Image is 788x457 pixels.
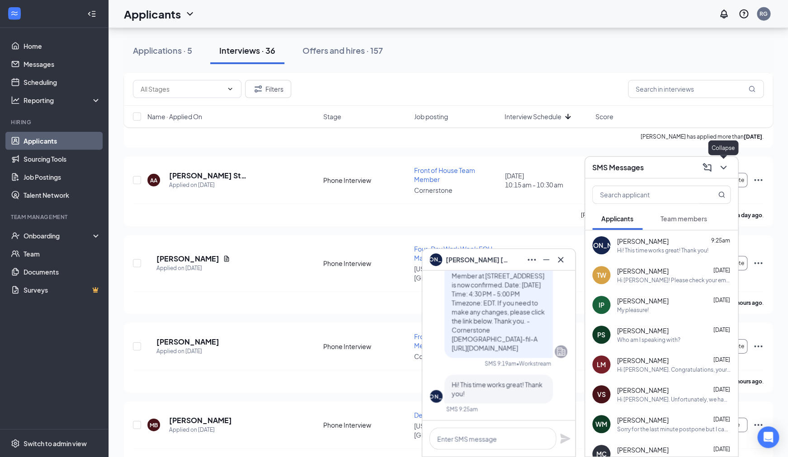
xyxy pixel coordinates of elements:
[24,150,101,168] a: Sourcing Tools
[446,255,509,265] span: [PERSON_NAME] [PERSON_NAME]
[713,267,730,274] span: [DATE]
[753,341,764,352] svg: Ellipses
[718,9,729,19] svg: Notifications
[748,85,755,93] svg: MagnifyingGlass
[617,366,731,373] div: Hi [PERSON_NAME]. Congratulations, your meeting with [DEMOGRAPHIC_DATA]-fil-A for Delivery Driver...
[323,259,409,268] div: Phone Interview
[708,140,738,155] div: Collapse
[641,133,764,140] p: [PERSON_NAME] has applied more than .
[555,254,566,265] svg: Cross
[323,420,409,429] div: Phone Interview
[452,380,543,397] span: Hi! This time works great! Thank you!
[245,80,291,98] button: Filter Filters
[581,211,764,219] p: [PERSON_NAME] St [PERSON_NAME] has applied more than .
[219,45,275,56] div: Interviews · 36
[524,252,539,267] button: Ellipses
[711,237,730,244] span: 9:25am
[24,186,101,204] a: Talent Network
[597,270,606,280] div: TW
[661,215,707,223] span: Team members
[24,263,101,281] a: Documents
[446,405,478,413] div: SMS 9:25am
[593,186,700,203] input: Search applicant
[595,112,613,121] span: Score
[323,342,409,351] div: Phone Interview
[716,160,731,175] button: ChevronDown
[414,352,500,361] p: Cornerstone
[184,9,195,19] svg: ChevronDown
[169,415,232,425] h5: [PERSON_NAME]
[713,297,730,303] span: [DATE]
[253,84,264,94] svg: Filter
[597,390,606,399] div: VS
[226,85,234,93] svg: ChevronDown
[414,245,492,262] span: Four-Day Work Week FOH Management
[617,306,649,314] div: My pleasure!
[628,80,764,98] input: Search in interviews
[414,186,500,195] p: Cornerstone
[413,392,460,400] div: [PERSON_NAME]
[414,166,475,183] span: Front of House Team Member
[169,425,232,434] div: Applied on [DATE]
[713,416,730,423] span: [DATE]
[24,281,101,299] a: SurveysCrown
[24,73,101,91] a: Scheduling
[617,247,708,254] div: Hi! This time works great! Thank you!
[718,162,729,173] svg: ChevronDown
[617,276,731,284] div: Hi [PERSON_NAME]! Please check your email for an Offer Letter of Employment from [DEMOGRAPHIC_DAT...
[414,112,448,121] span: Job posting
[24,55,101,73] a: Messages
[553,252,568,267] button: Cross
[24,132,101,150] a: Applicants
[24,168,101,186] a: Job Postings
[617,326,669,335] span: [PERSON_NAME]
[757,426,779,448] div: Open Intercom Messenger
[24,245,101,263] a: Team
[10,9,19,18] svg: WorkstreamLogo
[505,112,562,121] span: Interview Schedule
[541,254,552,265] svg: Minimize
[414,264,500,282] p: [US_STATE][GEOGRAPHIC_DATA]
[156,337,219,347] h5: [PERSON_NAME]
[24,439,87,448] div: Switch to admin view
[592,163,644,173] h3: SMS Messages
[738,9,749,19] svg: QuestionInfo
[556,346,566,357] svg: Company
[713,326,730,333] span: [DATE]
[617,296,669,305] span: [PERSON_NAME]
[713,356,730,363] span: [DATE]
[323,112,341,121] span: Stage
[737,212,762,219] b: a day ago
[87,9,96,19] svg: Collapse
[11,231,20,240] svg: UserCheck
[156,264,230,273] div: Applied on [DATE]
[150,421,158,429] div: MB
[141,84,223,94] input: All Stages
[729,299,762,306] b: 14 hours ago
[11,96,20,105] svg: Analysis
[617,445,669,454] span: [PERSON_NAME]
[575,241,628,250] div: [PERSON_NAME]
[414,332,475,350] span: Front of House Team Member
[617,415,669,424] span: [PERSON_NAME]
[599,300,604,309] div: IP
[323,176,409,185] div: Phone Interview
[516,359,551,367] span: • Workstream
[713,386,730,393] span: [DATE]
[11,439,20,448] svg: Settings
[617,386,669,395] span: [PERSON_NAME]
[414,411,457,419] span: Delivery Driver
[560,433,571,444] svg: Plane
[526,254,537,265] svg: Ellipses
[485,359,516,367] div: SMS 9:19am
[150,177,157,184] div: AA
[169,171,299,181] h5: [PERSON_NAME] St [PERSON_NAME]
[595,420,607,429] div: WM
[11,213,99,221] div: Team Management
[617,356,669,365] span: [PERSON_NAME]
[718,191,725,198] svg: MagnifyingGlass
[302,45,383,56] div: Offers and hires · 157
[147,112,202,121] span: Name · Applied On
[617,336,680,344] div: Who am I speaking with?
